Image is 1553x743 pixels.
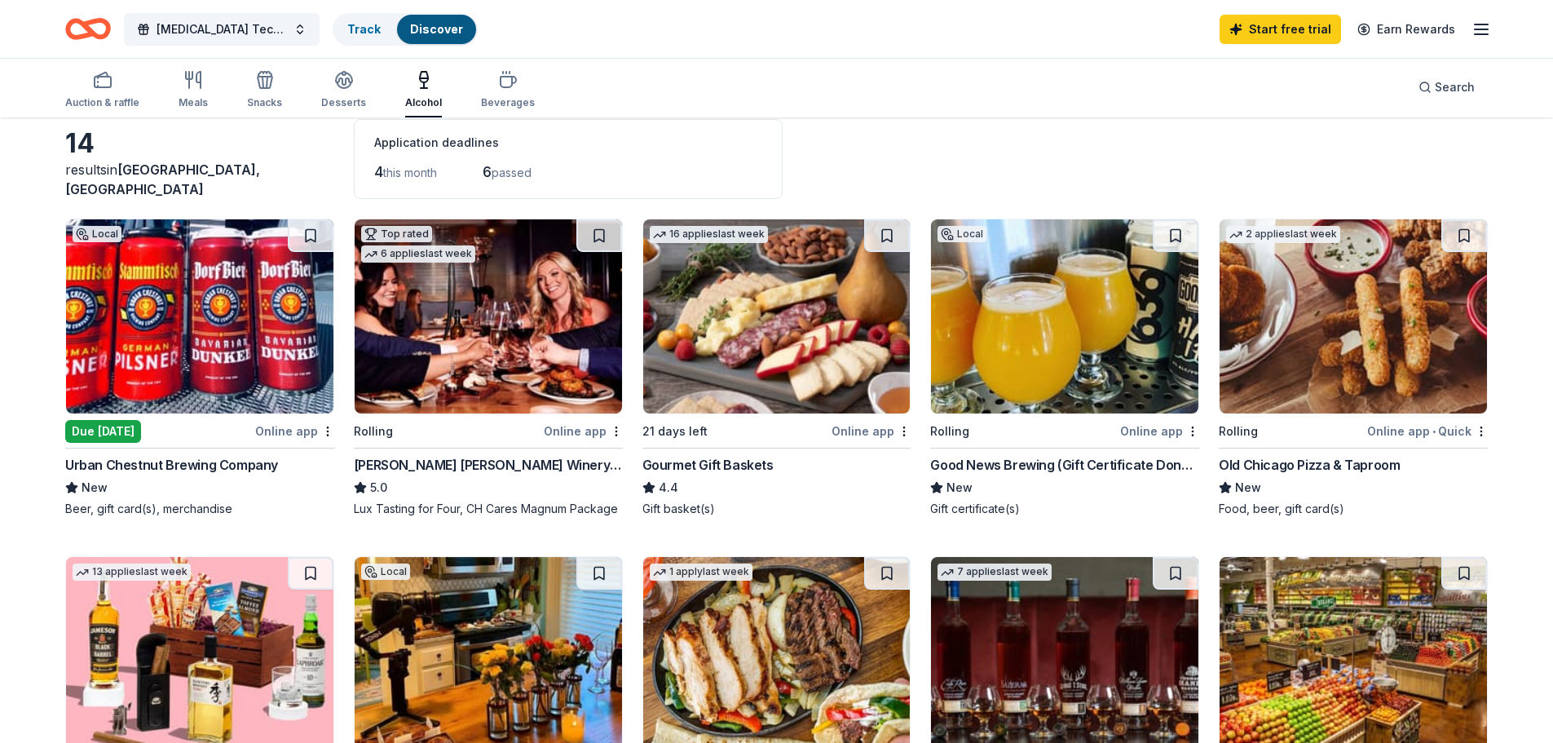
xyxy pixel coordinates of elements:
div: Online app [832,421,911,441]
div: Gourmet Gift Baskets [642,455,774,475]
div: 2 applies last week [1226,226,1340,243]
div: Online app [255,421,334,441]
a: Discover [410,22,463,36]
button: TrackDiscover [333,13,478,46]
span: New [946,478,973,498]
div: Auction & raffle [65,96,139,109]
button: Snacks [247,64,282,117]
a: Home [65,10,111,48]
div: Old Chicago Pizza & Taproom [1219,455,1400,475]
div: Food, beer, gift card(s) [1219,501,1488,517]
span: New [1235,478,1261,498]
div: results [65,160,334,199]
span: 4 [374,163,383,180]
div: Alcohol [405,96,442,109]
div: Snacks [247,96,282,109]
button: [MEDICAL_DATA] Tech Week 2025 [124,13,320,46]
div: 14 [65,127,334,160]
a: Image for Good News Brewing (Gift Certificate Donation)LocalRollingOnline appGood News Brewing (G... [930,219,1199,517]
img: Image for Good News Brewing (Gift Certificate Donation) [931,219,1198,414]
button: Search [1405,71,1488,104]
a: Image for Cooper's Hawk Winery and RestaurantsTop rated6 applieslast weekRollingOnline app[PERSON... [354,219,623,517]
div: Desserts [321,96,366,109]
div: Local [938,226,986,242]
div: Gift basket(s) [642,501,911,517]
span: • [1432,425,1436,438]
div: Online app Quick [1367,421,1488,441]
div: [PERSON_NAME] [PERSON_NAME] Winery and Restaurants [354,455,623,475]
div: Good News Brewing (Gift Certificate Donation) [930,455,1199,475]
div: Top rated [361,226,432,242]
span: passed [492,166,532,179]
span: [MEDICAL_DATA] Tech Week 2025 [157,20,287,39]
div: Meals [179,96,208,109]
a: Image for Gourmet Gift Baskets16 applieslast week21 days leftOnline appGourmet Gift Baskets4.4Gif... [642,219,911,517]
div: 7 applies last week [938,564,1052,581]
button: Auction & raffle [65,64,139,117]
div: Application deadlines [374,133,762,153]
div: Online app [1120,421,1199,441]
a: Image for Old Chicago Pizza & Taproom2 applieslast weekRollingOnline app•QuickOld Chicago Pizza &... [1219,219,1488,517]
span: this month [383,166,437,179]
a: Track [347,22,381,36]
a: Start free trial [1220,15,1341,44]
img: Image for Gourmet Gift Baskets [643,219,911,414]
div: 16 applies last week [650,226,768,243]
div: Online app [544,421,623,441]
div: Local [73,226,121,242]
a: Earn Rewards [1348,15,1465,44]
div: Rolling [354,422,393,441]
img: Image for Urban Chestnut Brewing Company [66,219,333,414]
img: Image for Cooper's Hawk Winery and Restaurants [355,219,622,414]
div: 21 days left [642,422,708,441]
div: 13 applies last week [73,564,191,581]
button: Beverages [481,64,535,117]
div: Urban Chestnut Brewing Company [65,455,278,475]
span: New [82,478,108,498]
button: Meals [179,64,208,117]
div: 6 applies last week [361,245,475,263]
span: Search [1435,77,1475,97]
img: Image for Old Chicago Pizza & Taproom [1220,219,1487,414]
div: 1 apply last week [650,564,752,581]
span: 6 [483,163,492,180]
span: 4.4 [659,478,678,498]
span: in [65,161,260,197]
span: 5.0 [370,478,387,498]
button: Desserts [321,64,366,117]
div: Due [DATE] [65,420,141,443]
span: [GEOGRAPHIC_DATA], [GEOGRAPHIC_DATA] [65,161,260,197]
div: Local [361,564,410,580]
div: Rolling [930,422,969,441]
div: Beer, gift card(s), merchandise [65,501,334,517]
div: Rolling [1219,422,1258,441]
button: Alcohol [405,64,442,117]
div: Beverages [481,96,535,109]
div: Gift certificate(s) [930,501,1199,517]
div: Lux Tasting for Four, CH Cares Magnum Package [354,501,623,517]
a: Image for Urban Chestnut Brewing CompanyLocalDue [DATE]Online appUrban Chestnut Brewing CompanyNe... [65,219,334,517]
